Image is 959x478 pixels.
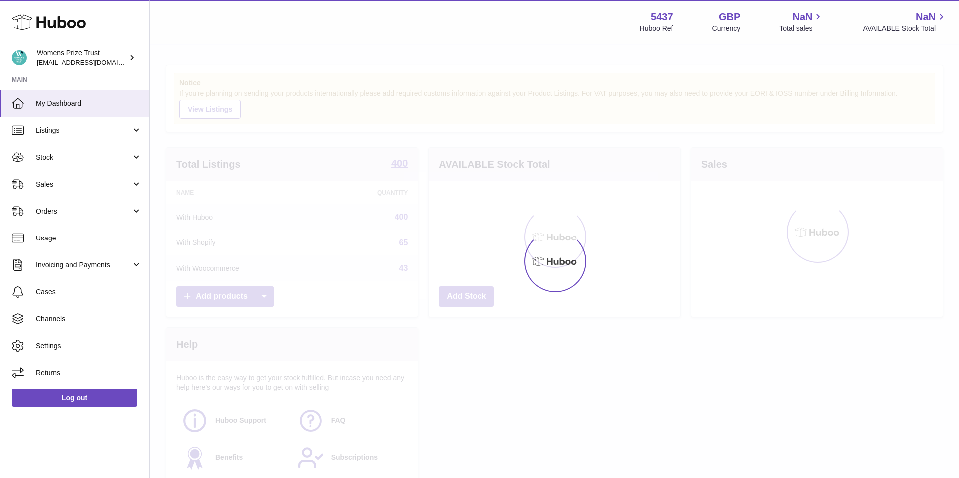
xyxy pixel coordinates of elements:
[36,314,142,324] span: Channels
[863,24,947,33] span: AVAILABLE Stock Total
[36,341,142,351] span: Settings
[792,10,812,24] span: NaN
[12,389,137,407] a: Log out
[719,10,740,24] strong: GBP
[36,126,131,135] span: Listings
[36,207,131,216] span: Orders
[36,180,131,189] span: Sales
[651,10,673,24] strong: 5437
[779,24,824,33] span: Total sales
[863,10,947,33] a: NaN AVAILABLE Stock Total
[37,58,147,66] span: [EMAIL_ADDRESS][DOMAIN_NAME]
[12,50,27,65] img: info@womensprizeforfiction.co.uk
[36,234,142,243] span: Usage
[36,368,142,378] span: Returns
[712,24,741,33] div: Currency
[640,24,673,33] div: Huboo Ref
[36,153,131,162] span: Stock
[37,48,127,67] div: Womens Prize Trust
[36,99,142,108] span: My Dashboard
[36,260,131,270] span: Invoicing and Payments
[916,10,936,24] span: NaN
[36,287,142,297] span: Cases
[779,10,824,33] a: NaN Total sales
